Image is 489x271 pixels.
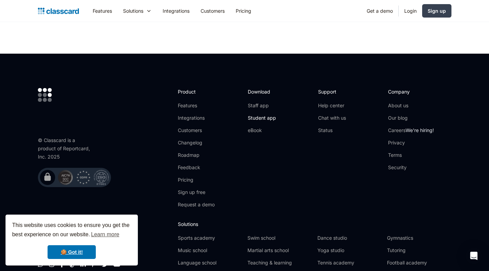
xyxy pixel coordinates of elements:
[178,189,215,196] a: Sign up free
[399,3,422,19] a: Login
[178,88,215,95] h2: Product
[318,88,346,95] h2: Support
[178,152,215,159] a: Roadmap
[406,127,434,133] span: We're hiring!
[178,176,215,183] a: Pricing
[248,88,276,95] h2: Download
[178,115,215,121] a: Integrations
[318,102,346,109] a: Help center
[317,235,381,241] a: Dance studio
[118,3,157,19] div: Solutions
[388,115,434,121] a: Our blog
[38,136,93,161] div: © Classcard is a product of Reportcard, Inc. 2025
[38,6,79,16] a: home
[422,4,451,18] a: Sign up
[178,235,242,241] a: Sports academy
[247,247,312,254] a: Martial arts school
[388,139,434,146] a: Privacy
[318,115,346,121] a: Chat with us
[361,3,398,19] a: Get a demo
[387,247,451,254] a: Tutoring
[466,248,482,264] div: Open Intercom Messenger
[178,164,215,171] a: Feedback
[387,259,451,266] a: Football academy
[247,259,312,266] a: Teaching & learning
[317,259,381,266] a: Tennis academy
[178,127,215,134] a: Customers
[6,215,138,265] div: cookieconsent
[178,139,215,146] a: Changelog
[157,3,195,19] a: Integrations
[248,102,276,109] a: Staff app
[248,127,276,134] a: eBook
[388,127,434,134] a: CareersWe're hiring!
[388,88,434,95] h2: Company
[178,220,451,228] h2: Solutions
[178,201,215,208] a: Request a demo
[388,102,434,109] a: About us
[87,3,118,19] a: Features
[247,235,312,241] a: Swim school
[195,3,230,19] a: Customers
[230,3,257,19] a: Pricing
[387,235,451,241] a: Gymnastics
[178,247,242,254] a: Music school
[12,221,131,240] span: This website uses cookies to ensure you get the best experience on our website.
[388,152,434,159] a: Terms
[48,245,96,259] a: dismiss cookie message
[317,247,381,254] a: Yoga studio
[388,164,434,171] a: Security
[123,7,143,14] div: Solutions
[318,127,346,134] a: Status
[178,102,215,109] a: Features
[248,115,276,121] a: Student app
[90,229,120,240] a: learn more about cookies
[428,7,446,14] div: Sign up
[178,259,242,266] a: Language school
